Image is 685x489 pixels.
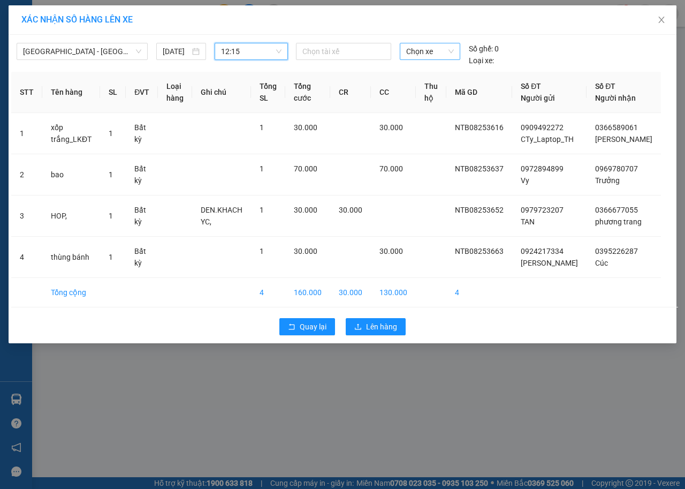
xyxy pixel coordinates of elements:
span: XÁC NHẬN SỐ HÀNG LÊN XE [21,14,133,25]
span: DEN.KHACH YC, [201,206,242,226]
div: 0 [469,43,499,55]
th: CR [330,72,371,113]
td: 30.000 [330,278,371,307]
td: 3 [11,195,42,237]
span: NTB08253616 [455,123,504,132]
span: Người gửi [521,94,555,102]
td: Tổng cộng [42,278,100,307]
span: 30.000 [294,206,317,214]
td: bao [42,154,100,195]
span: Sài Gòn - Long Hải ( Hàng hoá ) [23,43,141,59]
span: 0972894899 [521,164,564,173]
span: TAN [521,217,535,226]
th: SL [100,72,126,113]
span: Người nhận [595,94,636,102]
td: 4 [446,278,512,307]
span: Số ĐT [595,82,615,91]
td: HOP, [42,195,100,237]
td: Bất kỳ [126,113,158,154]
span: 0366677055 [595,206,638,214]
span: 70.000 [379,164,403,173]
span: Vy [521,176,529,185]
th: CC [371,72,416,113]
span: 1 [109,253,113,261]
span: 1 [109,212,113,220]
th: Tổng SL [251,72,285,113]
span: 30.000 [339,206,362,214]
span: NTB08253663 [455,247,504,255]
span: 0924217334 [521,247,564,255]
td: 4 [251,278,285,307]
span: Chọn xe [406,43,454,59]
th: Thu hộ [416,72,446,113]
th: ĐVT [126,72,158,113]
th: Ghi chú [192,72,251,113]
button: uploadLên hàng [346,318,406,335]
span: 30.000 [379,123,403,132]
td: 130.000 [371,278,416,307]
span: 1 [109,170,113,179]
th: Loại hàng [158,72,192,113]
span: upload [354,323,362,332]
span: 30.000 [294,247,317,255]
td: thùng bánh [42,237,100,278]
td: xốp trắng_LKĐT [42,113,100,154]
span: 0366589061 [595,123,638,132]
span: [PERSON_NAME] [521,259,578,267]
th: Tên hàng [42,72,100,113]
span: close [657,16,666,24]
span: Cúc [595,259,608,267]
td: Bất kỳ [126,237,158,278]
span: NTB08253652 [455,206,504,214]
span: 0979723207 [521,206,564,214]
span: 1 [109,129,113,138]
span: Số ĐT [521,82,541,91]
th: Mã GD [446,72,512,113]
span: 30.000 [294,123,317,132]
td: 2 [11,154,42,195]
span: 1 [260,247,264,255]
button: rollbackQuay lại [279,318,335,335]
td: 160.000 [285,278,330,307]
span: NTB08253637 [455,164,504,173]
span: 1 [260,206,264,214]
td: 1 [11,113,42,154]
span: 1 [260,164,264,173]
span: rollback [288,323,295,332]
span: [PERSON_NAME] [595,135,652,144]
td: 4 [11,237,42,278]
span: 0969780707 [595,164,638,173]
span: Số ghế: [469,43,493,55]
span: CTy_Laptop_TH [521,135,574,144]
span: 30.000 [379,247,403,255]
td: Bất kỳ [126,154,158,195]
span: Loại xe: [469,55,494,66]
span: 0395226287 [595,247,638,255]
span: 12:15 [221,43,281,59]
span: 0909492272 [521,123,564,132]
span: Trưởng [595,176,620,185]
span: Lên hàng [366,321,397,333]
span: 1 [260,123,264,132]
span: phương trang [595,217,642,226]
th: Tổng cước [285,72,330,113]
th: STT [11,72,42,113]
button: Close [646,5,676,35]
input: 12/08/2025 [163,46,190,57]
span: Quay lại [300,321,326,333]
td: Bất kỳ [126,195,158,237]
span: 70.000 [294,164,317,173]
